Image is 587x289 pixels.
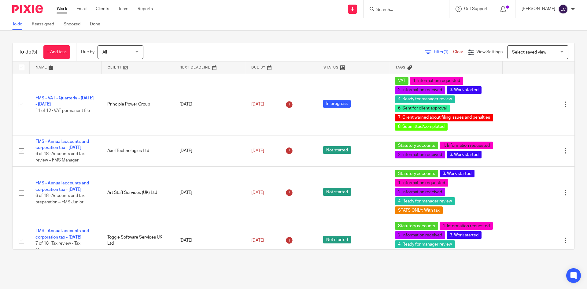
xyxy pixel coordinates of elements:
span: Not started [323,236,351,243]
span: 2. Information received [395,86,445,94]
span: 3. Work started [440,170,474,177]
span: 1. Information requested [440,222,493,230]
span: 7 of 18 · Tax review - Tax Manager [35,241,80,252]
span: Tags [395,66,406,69]
a: Clients [96,6,109,12]
a: + Add task [43,45,70,59]
td: Principle Power Group [101,74,173,135]
span: Statutory accounts [395,222,438,230]
span: 3. Work started [447,151,482,158]
span: [DATE] [251,238,264,243]
img: svg%3E [558,4,568,14]
a: To do [12,18,27,30]
span: 4. Ready for manager review [395,95,455,103]
span: Not started [323,146,351,154]
a: FMS - Annual accounts and corporation tax - [DATE] [35,229,89,239]
a: FMS - Annual accounts and corporation tax - [DATE] [35,139,89,150]
h1: To do [19,49,37,55]
span: [DATE] [251,102,264,106]
span: 2. Information received [395,188,445,196]
a: FMS - Annual accounts and corporation tax - [DATE] [35,181,89,191]
a: FMS - VAT - Quarterly - [DATE] - [DATE] [35,96,94,106]
span: Statutory accounts [395,142,438,149]
span: All [102,50,107,54]
span: 4. Ready for manager review [395,197,455,205]
span: 1. Information requested [440,142,493,149]
span: [DATE] [251,149,264,153]
span: 8. Submitted/completed [395,123,448,131]
span: 1. Information requested [410,77,463,85]
p: Due by [81,49,94,55]
td: [DATE] [173,135,245,167]
p: [PERSON_NAME] [522,6,555,12]
span: 4. Ready for manager review [395,240,455,248]
span: VAT [395,77,408,85]
span: 7. Client warned about filing issues and penalties [395,114,493,121]
td: [DATE] [173,74,245,135]
span: In progress [323,100,351,108]
a: Reports [138,6,153,12]
span: 6 of 18 · Accounts and tax preparation – FMS Junior [35,194,85,204]
td: Axel Technologies Ltd [101,135,173,167]
span: 6 of 18 · Accounts and tax review – FMS Manager [35,152,85,162]
td: [DATE] [173,167,245,219]
img: Pixie [12,5,43,13]
span: 1. Information requested [395,179,448,187]
span: 11 of 12 · VAT permanent file [35,109,90,113]
td: Art Staff Services (UK) Ltd [101,167,173,219]
span: Not started [323,188,351,196]
a: Clear [453,50,463,54]
span: 3. Work started [447,231,482,239]
td: [DATE] [173,219,245,262]
span: Select saved view [512,50,546,54]
a: Reassigned [32,18,59,30]
span: STATS ONLY: With tax [395,206,443,214]
td: Toggle Software Services UK Ltd [101,219,173,262]
span: Statutory accounts [395,170,438,177]
a: Snoozed [64,18,85,30]
a: Work [57,6,67,12]
span: 3. Work started [447,86,482,94]
a: Email [76,6,87,12]
span: View Settings [476,50,503,54]
a: Done [90,18,105,30]
span: Get Support [464,7,488,11]
span: [DATE] [251,191,264,195]
a: Team [118,6,128,12]
span: 2. Information received [395,231,445,239]
span: Filter [434,50,453,54]
span: (5) [31,50,37,54]
span: 2. Information received [395,151,445,158]
span: 6. Sent for client approval [395,105,450,112]
span: (1) [444,50,449,54]
input: Search [376,7,431,13]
